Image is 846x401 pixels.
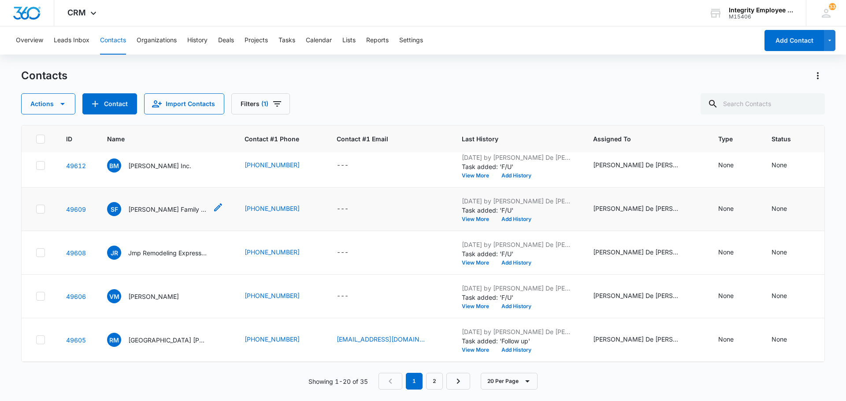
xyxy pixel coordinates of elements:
div: None [772,291,787,300]
div: None [718,160,734,169]
button: View More [462,217,495,222]
div: [PERSON_NAME] De [PERSON_NAME] [593,160,681,169]
button: Add History [495,217,538,222]
button: Add History [495,347,538,353]
button: Lists [342,26,356,55]
p: Task added: 'F/U' [462,249,572,258]
div: account name [729,7,793,14]
div: Contact #1 Email - - Select to Edit Field [337,247,364,258]
span: 33 [829,3,836,10]
div: [PERSON_NAME] De [PERSON_NAME] [593,291,681,300]
button: View More [462,304,495,309]
button: Deals [218,26,234,55]
span: Type [718,134,738,143]
div: None [772,335,787,344]
p: Task added: 'F/U' [462,293,572,302]
a: [PHONE_NUMBER] [245,335,300,344]
div: Contact #1 Phone - (772) 299-3739 - Select to Edit Field [245,335,315,345]
button: Contacts [100,26,126,55]
div: Name - Rolling Meadow Ranch Groves LLC - Select to Edit Field [107,333,223,347]
div: Contact #1 Phone - (954) 245-6166 - Select to Edit Field [245,204,315,214]
div: None [718,335,734,344]
div: Type - None - Select to Edit Field [718,160,750,171]
div: Name - Brian Matthew Patton Inc. - Select to Edit Field [107,158,207,173]
div: None [772,247,787,257]
p: [DATE] by [PERSON_NAME] De [PERSON_NAME] [462,153,572,162]
button: Actions [21,93,75,114]
div: Contact #1 Email - - Select to Edit Field [337,204,364,214]
a: Page 2 [426,373,443,390]
a: Navigate to contact details page for Vinny M. Varghese [66,293,86,300]
p: Jmp Remodeling Express LLC [128,248,208,258]
button: Settings [399,26,423,55]
button: Add Contact [82,93,137,114]
div: Type - None - Select to Edit Field [718,291,750,302]
div: Contact #1 Email - flycja@hotmail.com - Select to Edit Field [337,335,441,345]
span: Assigned To [593,134,684,143]
p: Task added: 'F/U' [462,162,572,171]
span: (1) [261,101,268,107]
div: Contact #1 Phone - (754) 245-0548 - Select to Edit Field [245,247,315,258]
a: [PHONE_NUMBER] [245,160,300,169]
button: View More [462,260,495,265]
div: None [772,204,787,213]
div: notifications count [829,3,836,10]
span: Last History [462,134,559,143]
p: Showing 1-20 of 35 [308,377,368,386]
button: Add History [495,260,538,265]
a: Navigate to contact details page for Brian Matthew Patton Inc. [66,162,86,169]
p: [PERSON_NAME] [128,292,179,301]
p: [DATE] by [PERSON_NAME] De [PERSON_NAME] [462,196,572,206]
button: Add History [495,173,538,178]
div: Contact #1 Email - - Select to Edit Field [337,291,364,302]
div: Status - None - Select to Edit Field [772,160,803,171]
p: [PERSON_NAME] Inc. [128,161,191,170]
div: Assigned To - Daisy De Le Vega - Select to Edit Field [593,204,697,214]
div: [PERSON_NAME] De [PERSON_NAME] [593,204,681,213]
button: Add History [495,304,538,309]
div: [PERSON_NAME] De [PERSON_NAME] [593,335,681,344]
button: Organizations [137,26,177,55]
span: BM [107,158,121,173]
div: --- [337,247,349,258]
span: JR [107,246,121,260]
button: View More [462,173,495,178]
a: Navigate to contact details page for Rolling Meadow Ranch Groves LLC [66,336,86,344]
button: Tasks [278,26,295,55]
div: [PERSON_NAME] De [PERSON_NAME] [593,247,681,257]
button: 20 Per Page [481,373,538,390]
p: [DATE] by [PERSON_NAME] De [PERSON_NAME] [462,240,572,249]
div: None [718,291,734,300]
span: Contact #1 Phone [245,134,315,143]
a: [PHONE_NUMBER] [245,204,300,213]
button: Import Contacts [144,93,224,114]
span: Contact #1 Email [337,134,441,143]
p: Task added: 'F/U' [462,206,572,215]
div: Type - None - Select to Edit Field [718,335,750,345]
button: Filters [231,93,290,114]
a: Navigate to contact details page for Jmp Remodeling Express LLC [66,249,86,257]
nav: Pagination [378,373,470,390]
span: VM [107,289,121,303]
button: Actions [811,69,825,83]
a: Next Page [446,373,470,390]
button: Overview [16,26,43,55]
button: Projects [245,26,268,55]
span: Name [107,134,211,143]
span: RM [107,333,121,347]
div: Name - Vinny M. Varghese - Select to Edit Field [107,289,195,303]
div: Contact #1 Email - - Select to Edit Field [337,160,364,171]
div: Contact #1 Phone - (386) 228-1234 - Select to Edit Field [245,291,315,302]
div: Status - None - Select to Edit Field [772,204,803,214]
div: Status - None - Select to Edit Field [772,335,803,345]
span: Status [772,134,791,143]
em: 1 [406,373,423,390]
p: Task added: 'Follow up' [462,336,572,346]
button: Calendar [306,26,332,55]
div: Type - None - Select to Edit Field [718,247,750,258]
div: Name - Sanchez Family Cleaning Services - Select to Edit Field [107,202,223,216]
div: Contact #1 Phone - (305) 370-9382 - Select to Edit Field [245,160,315,171]
span: ID [66,134,73,143]
div: Status - None - Select to Edit Field [772,247,803,258]
p: [DATE] by [PERSON_NAME] De [PERSON_NAME] [462,283,572,293]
